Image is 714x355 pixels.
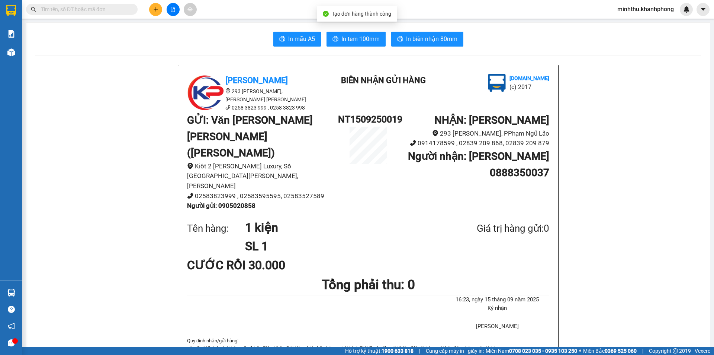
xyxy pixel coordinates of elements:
[410,140,416,146] span: phone
[41,5,129,13] input: Tìm tên, số ĐT hoặc mã đơn
[583,347,637,355] span: Miền Bắc
[488,74,506,92] img: logo.jpg
[187,161,338,191] li: Kiôt 2 [PERSON_NAME] Luxury, Số [GEOGRAPHIC_DATA][PERSON_NAME], [PERSON_NAME]
[170,7,176,12] span: file-add
[327,32,386,47] button: printerIn tem 100mm
[167,3,180,16] button: file-add
[8,306,15,313] span: question-circle
[187,191,338,201] li: 02583823999 , 02583595595, 02583527589
[426,347,484,355] span: Cung cấp máy in - giấy in:
[391,32,463,47] button: printerIn biên nhận 80mm
[345,347,414,355] span: Hỗ trợ kỹ thuật:
[419,347,420,355] span: |
[509,348,577,354] strong: 0708 023 035 - 0935 103 250
[31,7,36,12] span: search
[7,289,15,297] img: warehouse-icon
[341,34,380,44] span: In tem 100mm
[7,30,15,38] img: solution-icon
[697,3,710,16] button: caret-down
[408,150,549,179] b: Người nhận : [PERSON_NAME] 0888350037
[187,7,193,12] span: aim
[153,7,158,12] span: plus
[323,11,329,17] span: check-circle
[397,36,403,43] span: printer
[406,34,457,44] span: In biên nhận 80mm
[341,76,426,85] b: BIÊN NHẬN GỬI HÀNG
[446,304,549,313] li: Ký nhận
[187,202,255,209] b: Người gửi : 0905020858
[273,32,321,47] button: printerIn mẫu A5
[338,112,398,127] h1: NT1509250019
[288,34,315,44] span: In mẫu A5
[187,193,193,199] span: phone
[149,3,162,16] button: plus
[187,104,321,112] li: 0258 3823 999 , 0258 3823 998
[8,339,15,346] span: message
[683,6,690,13] img: icon-new-feature
[187,275,549,295] h1: Tổng phải thu: 0
[605,348,637,354] strong: 0369 525 060
[509,82,549,92] li: (c) 2017
[245,218,441,237] h1: 1 kiện
[279,36,285,43] span: printer
[398,129,549,139] li: 293 [PERSON_NAME], PPhạm Ngũ Lão
[187,114,313,159] b: GỬI : Văn [PERSON_NAME] [PERSON_NAME] ([PERSON_NAME])
[332,11,391,17] span: Tạo đơn hàng thành công
[225,105,231,110] span: phone
[432,130,438,136] span: environment
[700,6,707,13] span: caret-down
[187,163,193,169] span: environment
[441,221,549,236] div: Giá trị hàng gửi: 0
[398,138,549,148] li: 0914178599 , 02839 209 868, 02839 209 879
[486,347,577,355] span: Miền Nam
[642,347,643,355] span: |
[225,88,231,93] span: environment
[187,256,306,275] div: CƯỚC RỒI 30.000
[187,221,245,236] div: Tên hàng:
[579,349,581,352] span: ⚪️
[446,322,549,331] li: [PERSON_NAME]
[434,114,549,126] b: NHẬN : [PERSON_NAME]
[7,48,15,56] img: warehouse-icon
[8,323,15,330] span: notification
[187,87,321,104] li: 293 [PERSON_NAME], [PERSON_NAME] [PERSON_NAME]
[184,3,197,16] button: aim
[382,348,414,354] strong: 1900 633 818
[187,74,224,111] img: logo.jpg
[225,76,288,85] b: [PERSON_NAME]
[332,36,338,43] span: printer
[611,4,680,14] span: minhthu.khanhphong
[509,75,549,81] b: [DOMAIN_NAME]
[6,5,16,16] img: logo-vxr
[196,345,495,351] i: Quý Khách phải báo mã số trên Biên Nhận Gửi Hàng khi nhận hàng, phải trình CMND và giấy giới thiệ...
[245,237,441,256] h1: SL 1
[446,295,549,304] li: 16:23, ngày 15 tháng 09 năm 2025
[673,348,678,354] span: copyright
